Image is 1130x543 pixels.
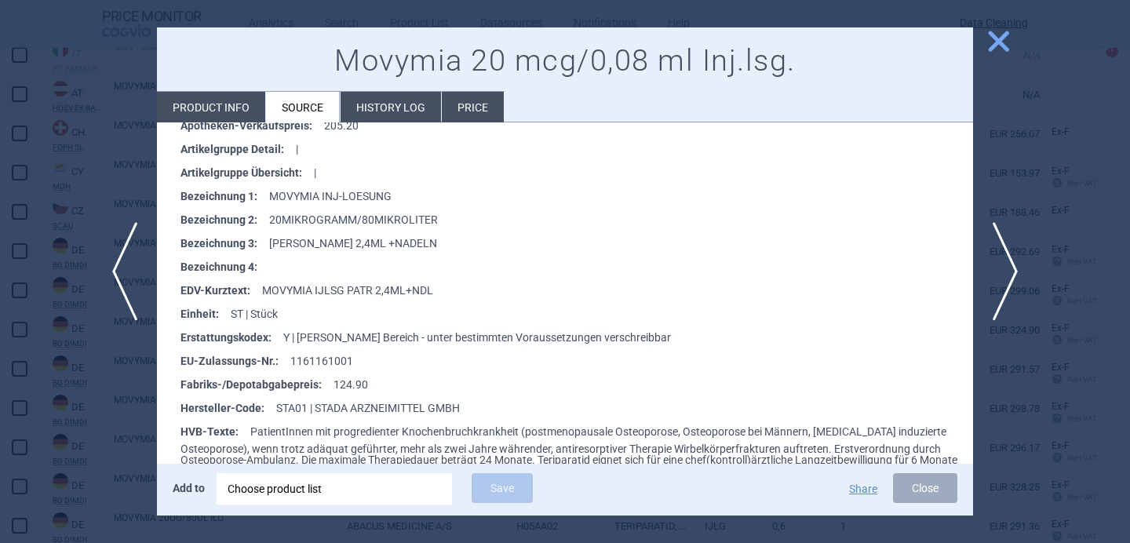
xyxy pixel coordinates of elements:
strong: Fabriks-/Depotabgabepreis : [180,373,334,396]
strong: Bezeichnung 4 : [180,255,269,279]
li: | [180,137,973,161]
p: Add to [173,473,205,503]
strong: Einheit : [180,302,231,326]
li: MOVYMIA INJ-LOESUNG [180,184,973,208]
strong: EDV-Kurztext : [180,279,262,302]
li: | [180,161,973,184]
button: Save [472,473,533,503]
div: Choose product list [228,473,441,505]
h1: Movymia 20 mcg/0,08 ml Inj.lsg. [173,43,957,79]
li: ST | Stück [180,302,973,326]
li: History log [341,92,441,122]
button: Share [849,483,877,494]
li: Product info [157,92,265,122]
button: Close [893,473,957,503]
strong: Artikelgruppe Detail : [180,137,296,161]
li: [PERSON_NAME] 2,4ML +NADELN [180,231,973,255]
li: 124.90 [180,373,973,396]
li: STA01 | STADA ARZNEIMITTEL GMBH [180,396,973,420]
li: 205.20 [180,114,973,137]
strong: Bezeichnung 2 : [180,208,269,231]
strong: Bezeichnung 3 : [180,231,269,255]
strong: Apotheken-Verkaufspreis : [180,114,324,137]
li: Price [442,92,504,122]
li: PatientInnen mit progredienter Knochenbruchkrankheit (postmenopausale Osteoporose, Osteoporose be... [180,420,973,476]
li: 20MIKROGRAMM/80MIKROLITER [180,208,973,231]
strong: HVB-Texte : [180,420,250,443]
div: Choose product list [217,473,452,505]
strong: Erstattungskodex : [180,326,283,349]
li: Source [266,92,340,122]
li: 1161161001 [180,349,973,373]
li: MOVYMIA IJLSG PATR 2,4ML+NDL [180,279,973,302]
strong: Bezeichnung 1 : [180,184,269,208]
strong: Hersteller-Code : [180,396,276,420]
strong: Artikelgruppe Übersicht : [180,161,314,184]
li: Y | [PERSON_NAME] Bereich - unter bestimmten Voraussetzungen verschreibbar [180,326,973,349]
strong: EU-Zulassungs-Nr. : [180,349,290,373]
